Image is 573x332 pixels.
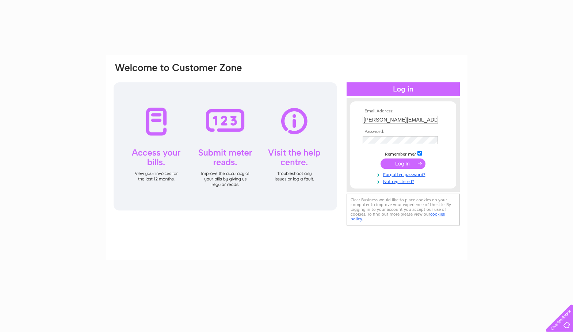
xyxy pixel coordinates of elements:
[351,212,445,221] a: cookies policy
[361,129,446,134] th: Password:
[361,109,446,114] th: Email Address:
[361,150,446,157] td: Remember me?
[363,178,446,184] a: Not registered?
[363,171,446,178] a: Forgotten password?
[381,158,425,169] input: Submit
[347,194,460,225] div: Clear Business would like to place cookies on your computer to improve your experience of the sit...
